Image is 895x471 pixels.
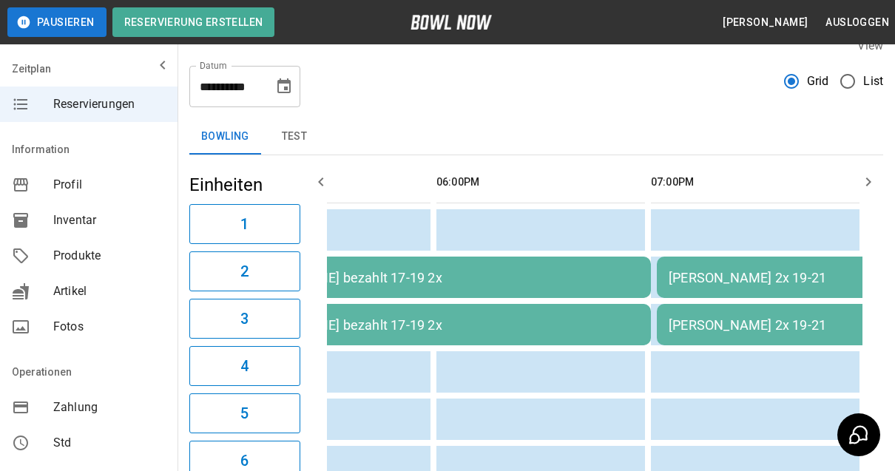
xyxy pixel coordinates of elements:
button: 5 [189,393,300,433]
button: Ausloggen [820,9,895,36]
th: 06:00PM [436,161,645,203]
span: Artikel [53,282,166,300]
span: List [863,72,883,90]
h6: 5 [240,401,249,425]
h6: 1 [240,212,249,236]
span: Produkte [53,247,166,265]
button: 3 [189,299,300,339]
span: Std [53,434,166,452]
button: 4 [189,346,300,386]
button: Bowling [189,119,261,155]
span: Inventar [53,211,166,229]
label: View [857,38,883,52]
span: Grid [807,72,829,90]
h6: 3 [240,307,249,331]
button: 1 [189,204,300,244]
span: Zahlung [53,399,166,416]
button: test [261,119,328,155]
h6: 4 [240,354,249,378]
img: logo [411,15,492,30]
h6: 2 [240,260,249,283]
div: [PERSON_NAME] bezahlt 17-19 2x [237,317,639,333]
span: Profil [53,176,166,194]
span: Reservierungen [53,95,166,113]
button: Pausieren [7,7,107,37]
button: Choose date, selected date is 17. Sep. 2025 [269,72,299,101]
h5: Einheiten [189,173,300,197]
button: 2 [189,251,300,291]
div: [PERSON_NAME] bezahlt 17-19 2x [237,270,639,285]
div: inventory tabs [189,119,883,155]
button: [PERSON_NAME] [717,9,814,36]
span: Fotos [53,318,166,336]
button: Reservierung erstellen [112,7,275,37]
